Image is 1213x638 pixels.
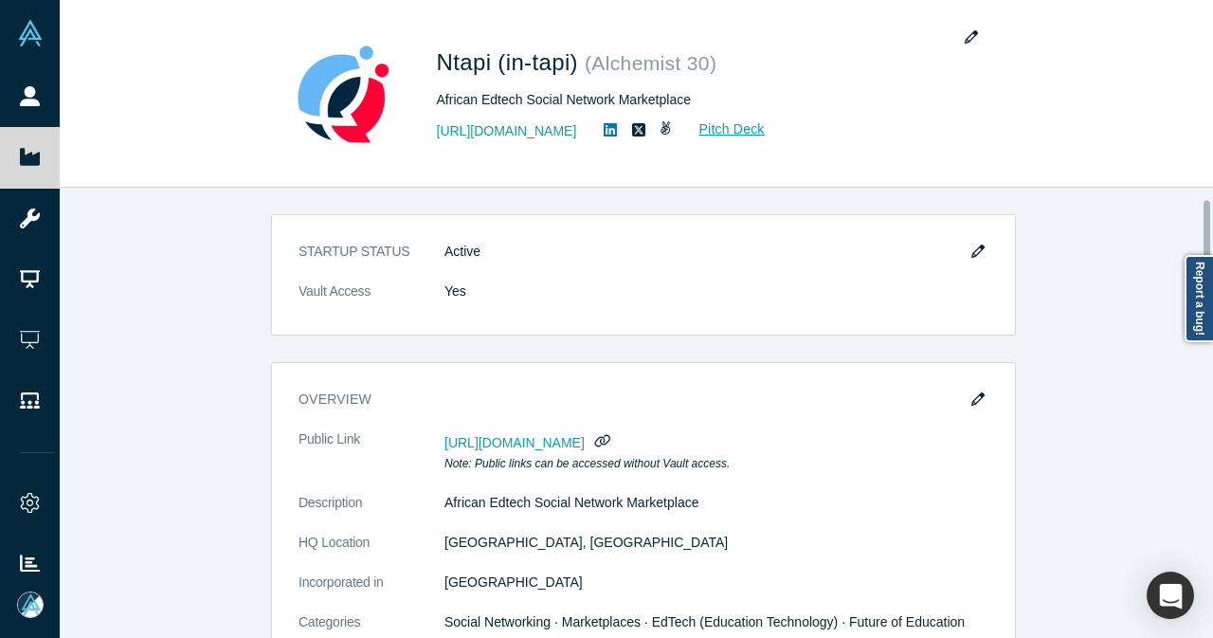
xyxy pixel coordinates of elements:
span: Ntapi (in-tapi) [437,49,585,75]
dt: Vault Access [299,282,444,321]
h3: overview [299,390,962,410]
div: African Edtech Social Network Marketplace [437,90,968,110]
p: African Edtech Social Network Marketplace [444,493,988,513]
small: ( Alchemist 30 ) [585,52,716,74]
img: Ntapi (in-tapi)'s Logo [278,27,410,160]
dd: [GEOGRAPHIC_DATA] [444,573,988,592]
span: [URL][DOMAIN_NAME] [444,435,585,450]
dt: Description [299,493,444,533]
dd: Yes [444,282,988,301]
em: Note: Public links can be accessed without Vault access. [444,457,730,470]
dt: HQ Location [299,533,444,573]
a: Report a bug! [1185,255,1213,342]
a: [URL][DOMAIN_NAME] [437,121,577,141]
dd: Active [444,242,988,262]
img: Alchemist Vault Logo [17,20,44,46]
dt: STARTUP STATUS [299,242,444,282]
a: Pitch Deck [679,118,766,140]
span: Social Networking · Marketplaces · EdTech (Education Technology) · Future of Education [444,614,965,629]
img: Mia Scott's Account [17,592,44,618]
dt: Incorporated in [299,573,444,612]
dd: [GEOGRAPHIC_DATA], [GEOGRAPHIC_DATA] [444,533,988,553]
span: Public Link [299,429,360,449]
